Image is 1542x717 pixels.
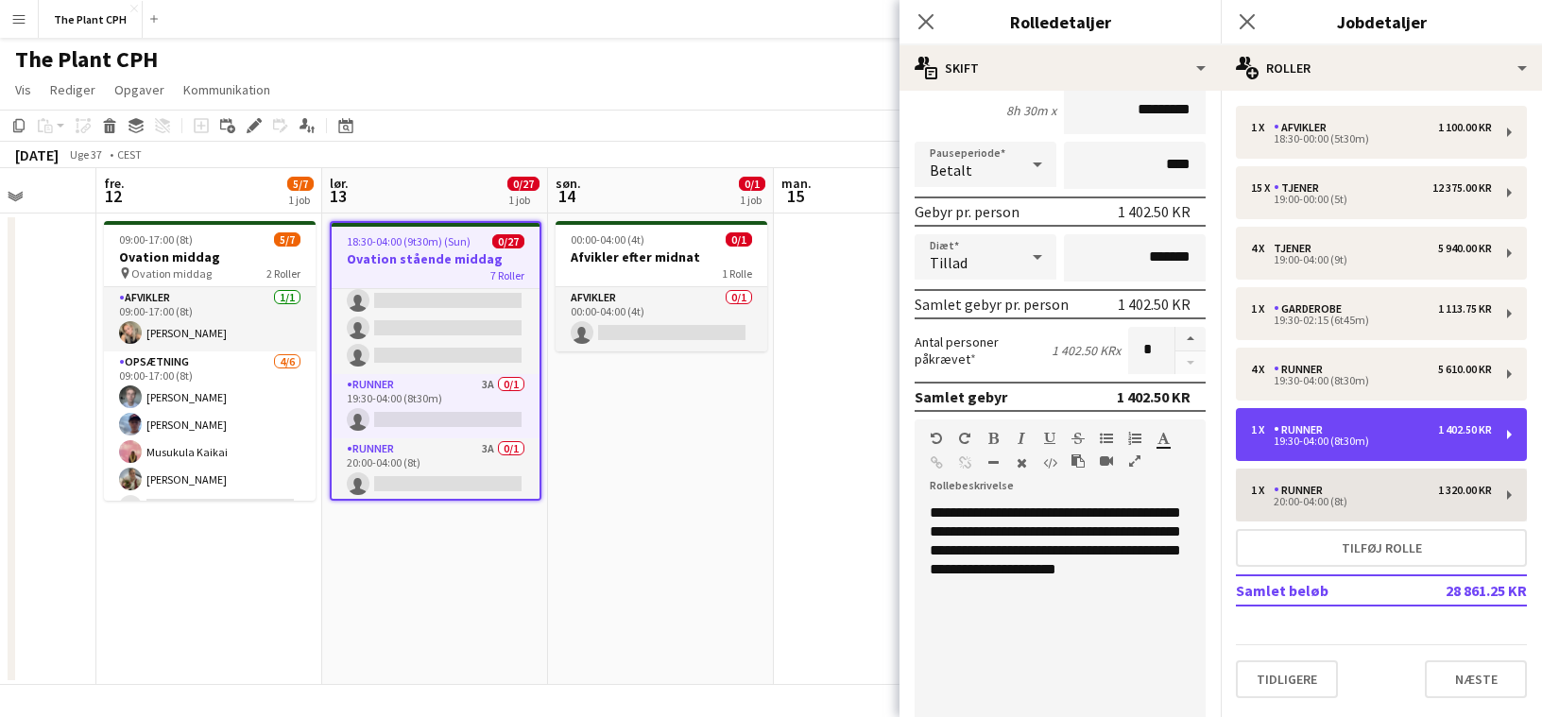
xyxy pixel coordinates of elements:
button: Sæt ind som almindelig tekst [1071,453,1085,469]
a: Rediger [43,77,103,102]
span: Opgaver [114,81,164,98]
button: Ordnet liste [1128,431,1141,446]
div: 1 x [1251,121,1274,134]
span: 0/1 [726,232,752,247]
app-card-role: Runner3A0/119:30-04:00 (8t30m) [332,374,540,438]
div: 1 x [1251,423,1274,436]
button: Understregning [1043,431,1056,446]
div: 1 402.50 KR [1438,423,1492,436]
div: 1 100.00 KR [1438,121,1492,134]
button: Indsæt video [1100,453,1113,469]
span: lør. [330,175,349,192]
button: Tidligere [1236,660,1338,698]
h3: Jobdetaljer [1221,9,1542,34]
app-card-role: Runner9A0/419:30-04:00 (8t30m) [332,228,540,374]
div: 1 x [1251,484,1274,497]
span: 5/7 [287,177,314,191]
div: Skift [899,45,1221,91]
td: Samlet beløb [1236,575,1418,606]
span: Rediger [50,81,95,98]
div: 1 job [288,193,313,207]
div: Runner [1274,423,1330,436]
h3: Afvikler efter midnat [556,248,767,265]
div: 1 402.50 KR [1118,295,1191,314]
div: 4 x [1251,363,1274,376]
button: Fed [986,431,1000,446]
span: 14 [553,185,581,207]
app-job-card: 09:00-17:00 (8t)5/7Ovation middag Ovation middag2 RollerAfvikler1/109:00-17:00 (8t)[PERSON_NAME]O... [104,221,316,501]
div: 1 402.50 KR x [1052,342,1121,359]
span: 15 [779,185,812,207]
span: fre. [104,175,125,192]
span: 18:30-04:00 (9t30m) (Sun) [347,234,471,248]
div: Gebyr pr. person [915,202,1019,221]
button: Kursiv [1015,431,1028,446]
span: 09:00-17:00 (8t) [119,232,193,247]
div: 1 320.00 KR [1438,484,1492,497]
button: Uordnet liste [1100,431,1113,446]
td: 28 861.25 KR [1418,575,1528,606]
app-job-card: 00:00-04:00 (4t)0/1Afvikler efter midnat1 RolleAfvikler0/100:00-04:00 (4t) [556,221,767,351]
div: 20:00-04:00 (8t) [1251,497,1492,506]
div: 12 375.00 KR [1432,181,1492,195]
app-card-role: Afvikler0/100:00-04:00 (4t) [556,287,767,351]
div: 1 402.50 KR [1117,387,1191,406]
h3: Ovation middag [104,248,316,265]
span: Betalt [930,161,972,179]
div: 19:30-04:00 (8t30m) [1251,436,1492,446]
div: 1 job [740,193,764,207]
div: [DATE] [15,145,59,164]
div: 1 113.75 KR [1438,302,1492,316]
div: 19:30-02:15 (6t45m) [1251,316,1492,325]
h3: Ovation stående middag [332,250,540,267]
button: Gentag [958,431,971,446]
span: 0/27 [492,234,524,248]
div: 1 402.50 KR [1118,202,1191,221]
span: Tillad [930,253,968,272]
div: Afvikler [1274,121,1334,134]
div: 8h 30m x [1006,102,1056,119]
div: Tjener [1274,242,1319,255]
a: Vis [8,77,39,102]
span: søn. [556,175,581,192]
a: Kommunikation [176,77,278,102]
button: Næste [1425,660,1527,698]
span: 12 [101,185,125,207]
button: Forøg [1175,327,1206,351]
button: HTML-kode [1043,455,1056,470]
app-job-card: 18:30-04:00 (9t30m) (Sun)0/27Ovation stående middag7 RollerRunner9A0/419:30-04:00 (8t30m) Runner3... [330,221,541,501]
app-card-role: Runner3A0/120:00-04:00 (8t) [332,438,540,503]
div: Runner [1274,484,1330,497]
div: 18:30-00:00 (5t30m) [1251,134,1492,144]
div: CEST [117,147,142,162]
span: Kommunikation [183,81,270,98]
span: 2 Roller [266,266,300,281]
span: Ovation middag [131,266,212,281]
div: Roller [1221,45,1542,91]
span: 5/7 [274,232,300,247]
button: Fuld skærm [1128,453,1141,469]
span: Vis [15,81,31,98]
button: Tekstfarve [1156,431,1170,446]
div: 19:30-04:00 (8t30m) [1251,376,1492,385]
div: Runner [1274,363,1330,376]
div: Samlet gebyr [915,387,1007,406]
a: Opgaver [107,77,172,102]
app-card-role: Afvikler1/109:00-17:00 (8t)[PERSON_NAME] [104,287,316,351]
h1: The Plant CPH [15,45,158,74]
button: Vandret linje [986,455,1000,470]
div: Garderobe [1274,302,1349,316]
app-card-role: Opsætning4/609:00-17:00 (8t)[PERSON_NAME][PERSON_NAME]Musukula Kaikai[PERSON_NAME] [104,351,316,553]
button: The Plant CPH [39,1,143,38]
label: Antal personer påkrævet [915,333,1052,367]
div: 4 x [1251,242,1274,255]
span: 0/27 [507,177,540,191]
div: Tjener [1274,181,1327,195]
button: Ryd formatering [1015,455,1028,470]
span: 7 Roller [490,268,524,282]
div: 1 x [1251,302,1274,316]
span: man. [781,175,812,192]
div: 1 job [508,193,539,207]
